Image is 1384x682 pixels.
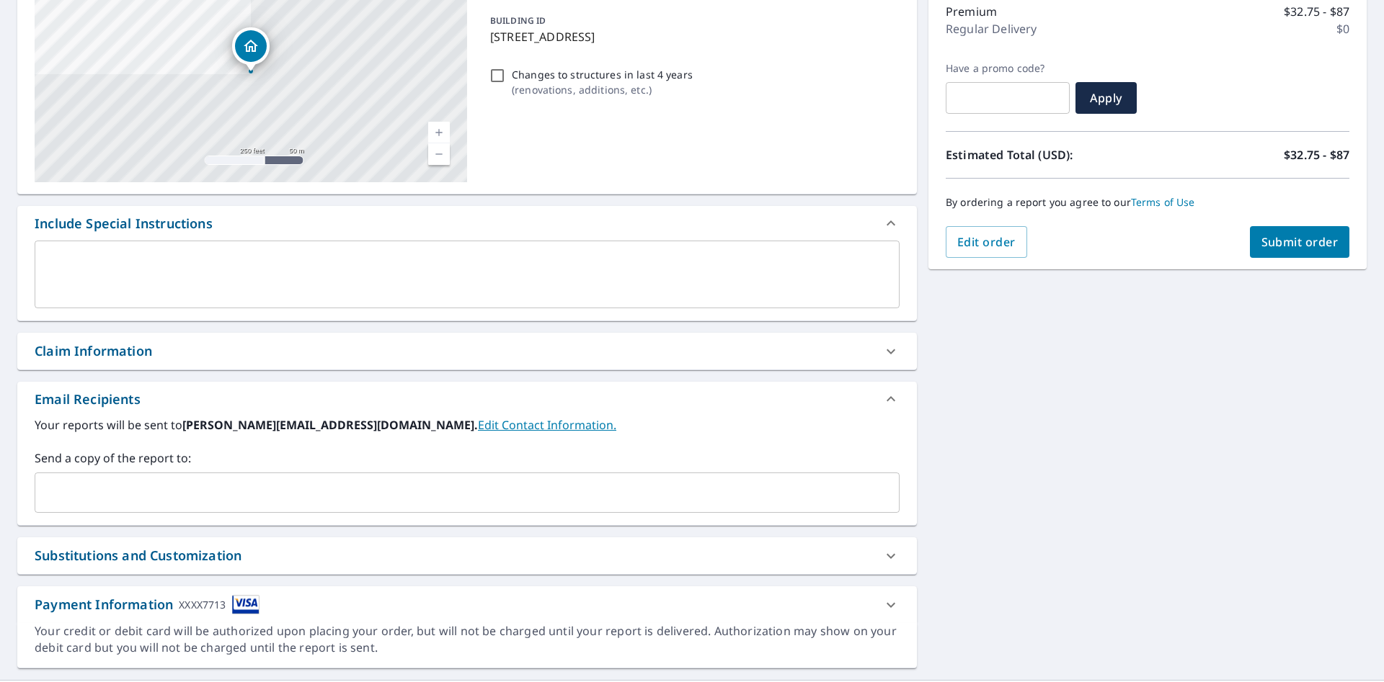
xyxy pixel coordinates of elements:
button: Submit order [1250,226,1350,258]
a: Current Level 17, Zoom Out [428,143,450,165]
p: Regular Delivery [946,20,1037,37]
a: Current Level 17, Zoom In [428,122,450,143]
div: Email Recipients [35,390,141,409]
span: Submit order [1261,234,1339,250]
div: Include Special Instructions [35,214,213,233]
label: Your reports will be sent to [35,416,900,434]
p: Premium [946,3,997,20]
label: Send a copy of the report to: [35,449,900,467]
div: Email Recipients [17,382,917,416]
div: XXXX7713 [179,595,226,614]
p: BUILDING ID [490,14,546,27]
span: Apply [1087,90,1125,106]
div: Substitutions and Customization [35,546,241,565]
div: Dropped pin, building 1, Residential property, 16436 Bayshore Cove Ct Wildwood, MO 63040 [232,27,270,72]
button: Edit order [946,226,1027,258]
div: Payment Information [35,595,259,614]
p: Estimated Total (USD): [946,146,1148,163]
p: [STREET_ADDRESS] [490,28,894,45]
a: EditContactInfo [478,417,616,433]
b: [PERSON_NAME][EMAIL_ADDRESS][DOMAIN_NAME]. [182,417,478,433]
div: Include Special Instructions [17,206,917,241]
label: Have a promo code? [946,62,1070,75]
p: ( renovations, additions, etc. ) [512,82,693,97]
div: Your credit or debit card will be authorized upon placing your order, but will not be charged unt... [35,623,900,656]
button: Apply [1075,82,1137,114]
p: $32.75 - $87 [1284,146,1349,163]
span: Edit order [957,234,1016,250]
p: Changes to structures in last 4 years [512,67,693,82]
a: Terms of Use [1131,195,1195,209]
div: Payment InformationXXXX7713cardImage [17,586,917,623]
div: Claim Information [35,341,152,361]
p: $0 [1336,20,1349,37]
p: By ordering a report you agree to our [946,196,1349,209]
div: Claim Information [17,333,917,369]
div: Substitutions and Customization [17,537,917,574]
p: $32.75 - $87 [1284,3,1349,20]
img: cardImage [232,595,259,614]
